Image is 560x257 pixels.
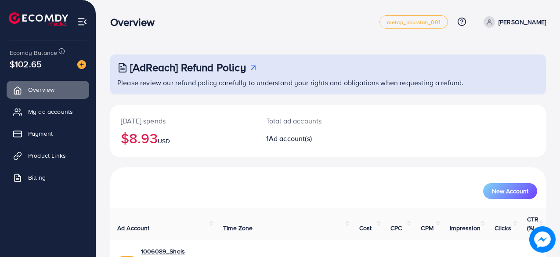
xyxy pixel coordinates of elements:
[527,215,538,232] span: CTR (%)
[7,169,89,186] a: Billing
[7,81,89,98] a: Overview
[121,116,245,126] p: [DATE] spends
[10,48,57,57] span: Ecomdy Balance
[121,130,245,146] h2: $8.93
[495,224,511,232] span: Clicks
[266,134,354,143] h2: 1
[421,224,433,232] span: CPM
[110,16,162,29] h3: Overview
[359,224,372,232] span: Cost
[9,12,68,26] img: logo
[450,224,481,232] span: Impression
[379,15,448,29] a: metap_pakistan_001
[28,107,73,116] span: My ad accounts
[10,58,42,70] span: $102.65
[269,134,312,143] span: Ad account(s)
[266,116,354,126] p: Total ad accounts
[28,85,54,94] span: Overview
[390,224,402,232] span: CPC
[130,61,246,74] h3: [AdReach] Refund Policy
[480,16,546,28] a: [PERSON_NAME]
[158,137,170,145] span: USD
[7,147,89,164] a: Product Links
[387,19,441,25] span: metap_pakistan_001
[117,77,541,88] p: Please review our refund policy carefully to understand your rights and obligations when requesti...
[499,17,546,27] p: [PERSON_NAME]
[28,129,53,138] span: Payment
[7,125,89,142] a: Payment
[492,188,528,194] span: New Account
[28,173,46,182] span: Billing
[483,183,537,199] button: New Account
[77,60,86,69] img: image
[28,151,66,160] span: Product Links
[7,103,89,120] a: My ad accounts
[77,17,87,27] img: menu
[223,224,253,232] span: Time Zone
[117,224,150,232] span: Ad Account
[529,226,556,253] img: image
